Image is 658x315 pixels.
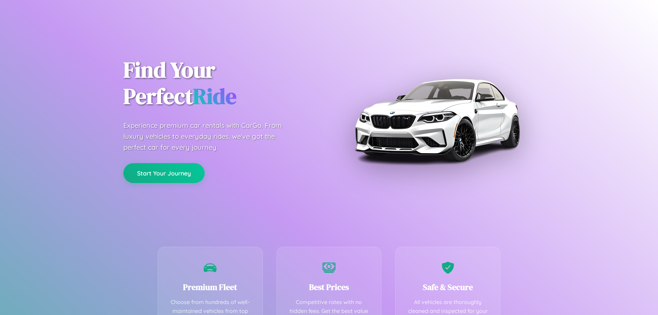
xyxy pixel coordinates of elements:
[193,81,236,111] span: Ride
[123,57,319,110] h1: Find Your Perfect
[406,281,490,293] h3: Safe & Secure
[351,34,523,206] img: Premium BMW car rental vehicle
[168,281,252,293] h3: Premium Fleet
[123,120,295,153] p: Experience premium car rentals with CarGo. From luxury vehicles to everyday rides, we've got the ...
[287,281,371,293] h3: Best Prices
[123,163,205,183] button: Start Your Journey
